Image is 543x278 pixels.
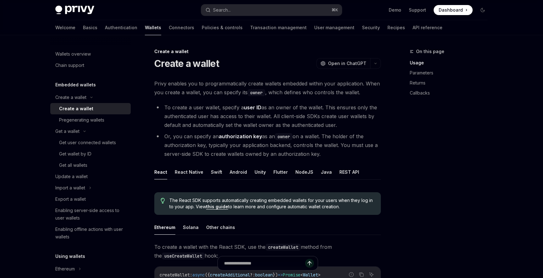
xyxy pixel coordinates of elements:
button: Flutter [273,165,288,179]
span: The React SDK supports automatically creating embedded wallets for your users when they log in to... [169,197,375,210]
a: Parameters [410,68,493,78]
button: REST API [339,165,359,179]
div: Enabling offline actions with user wallets [55,226,127,241]
svg: Tip [161,198,165,204]
div: Ethereum [55,265,75,273]
img: dark logo [55,6,94,14]
div: Get all wallets [59,161,87,169]
a: Recipes [387,20,405,35]
span: To create a wallet with the React SDK, use the method from the hook: [154,243,381,260]
div: Pregenerating wallets [59,116,104,124]
h1: Create a wallet [154,58,219,69]
h5: Embedded wallets [55,81,96,89]
button: Other chains [206,220,235,235]
span: Open in ChatGPT [328,60,366,67]
a: Security [362,20,380,35]
a: Policies & controls [202,20,243,35]
a: Authentication [105,20,137,35]
button: Solana [183,220,199,235]
a: Demo [389,7,401,13]
strong: user ID [244,104,261,111]
a: Get user connected wallets [50,137,131,148]
a: Get all wallets [50,160,131,171]
div: Create a wallet [154,48,381,55]
div: Import a wallet [55,184,85,192]
div: Search... [213,6,231,14]
li: Or, you can specify an as an on a wallet. The holder of the authorization key, typically your app... [154,132,381,158]
li: To create a user wallet, specify a as an owner of the wallet. This ensures only the authenticated... [154,103,381,129]
code: owner [275,133,293,140]
strong: authorization key [219,133,262,139]
button: React Native [175,165,203,179]
a: User management [314,20,354,35]
a: Create a wallet [50,103,131,114]
div: Create a wallet [59,105,93,112]
a: Usage [410,58,493,68]
code: useCreateWallet [162,253,205,259]
a: Wallets overview [50,48,131,60]
div: Wallets overview [55,50,91,58]
button: Android [230,165,247,179]
button: Send message [305,259,314,268]
div: Get a wallet [55,128,80,135]
a: Export a wallet [50,194,131,205]
a: Update a wallet [50,171,131,182]
span: Privy enables you to programmatically create wallets embedded within your application. When you c... [154,79,381,97]
a: Connectors [169,20,194,35]
span: ⌘ K [332,8,338,13]
a: Dashboard [434,5,473,15]
a: Pregenerating wallets [50,114,131,126]
button: Java [321,165,332,179]
div: Update a wallet [55,173,88,180]
div: Create a wallet [55,94,86,101]
a: Wallets [145,20,161,35]
div: Get user connected wallets [59,139,116,146]
code: createWallet [266,244,301,251]
a: Enabling offline actions with user wallets [50,224,131,243]
a: this guide [206,204,228,210]
a: Support [409,7,426,13]
div: Chain support [55,62,84,69]
a: Returns [410,78,493,88]
span: On this page [416,48,444,55]
button: Unity [255,165,266,179]
a: Transaction management [250,20,307,35]
button: Swift [211,165,222,179]
div: Enabling server-side access to user wallets [55,207,127,222]
button: Search...⌘K [201,4,342,16]
div: Get wallet by ID [59,150,91,158]
button: Ethereum [154,220,175,235]
button: Toggle dark mode [478,5,488,15]
a: Chain support [50,60,131,71]
a: Enabling server-side access to user wallets [50,205,131,224]
span: Dashboard [439,7,463,13]
a: API reference [413,20,442,35]
div: Export a wallet [55,195,86,203]
a: Callbacks [410,88,493,98]
a: Basics [83,20,97,35]
button: Open in ChatGPT [316,58,370,69]
a: Get wallet by ID [50,148,131,160]
a: Welcome [55,20,75,35]
button: React [154,165,167,179]
code: owner [248,89,265,96]
button: NodeJS [295,165,313,179]
h5: Using wallets [55,253,85,260]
